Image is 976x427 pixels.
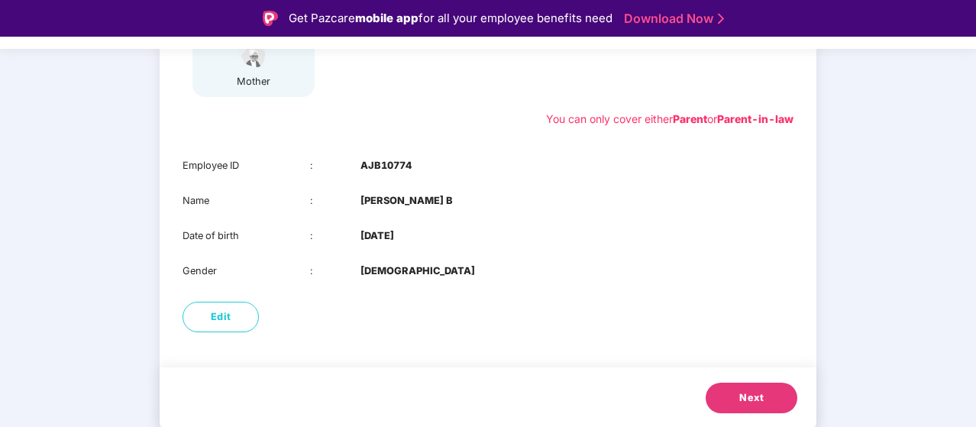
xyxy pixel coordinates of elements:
[310,228,361,244] div: :
[289,9,612,27] div: Get Pazcare for all your employee benefits need
[234,43,273,70] img: svg+xml;base64,PHN2ZyB4bWxucz0iaHR0cDovL3d3dy53My5vcmcvMjAwMC9zdmciIHdpZHRoPSI1NCIgaGVpZ2h0PSIzOC...
[546,111,793,128] div: You can only cover either or
[673,112,707,125] b: Parent
[183,158,310,173] div: Employee ID
[718,11,724,27] img: Stroke
[624,11,719,27] a: Download Now
[355,11,419,25] strong: mobile app
[706,383,797,413] button: Next
[183,228,310,244] div: Date of birth
[183,302,259,332] button: Edit
[310,264,361,279] div: :
[263,11,278,26] img: Logo
[310,193,361,209] div: :
[360,228,394,244] b: [DATE]
[360,158,412,173] b: AJB10774
[360,193,453,209] b: [PERSON_NAME] B
[310,158,361,173] div: :
[211,309,231,325] span: Edit
[360,264,475,279] b: [DEMOGRAPHIC_DATA]
[183,264,310,279] div: Gender
[739,390,764,406] span: Next
[234,74,273,89] div: mother
[717,112,793,125] b: Parent-in-law
[183,193,310,209] div: Name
